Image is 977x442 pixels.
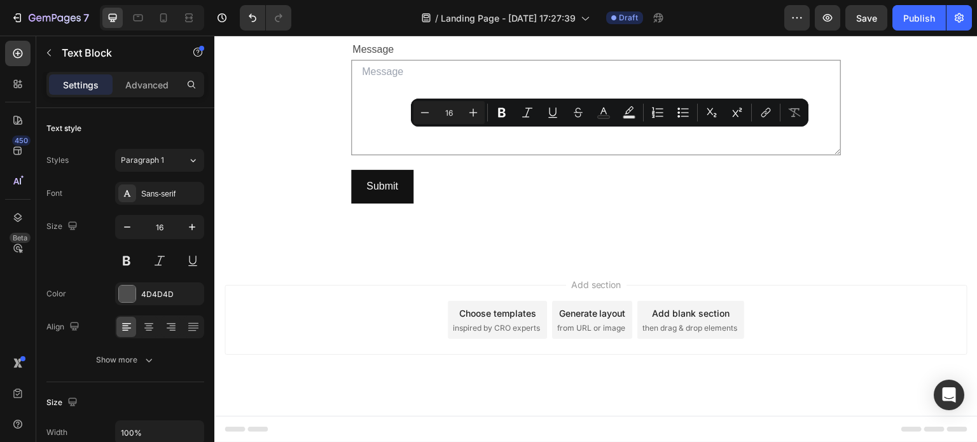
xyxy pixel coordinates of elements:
div: Text style [46,123,81,134]
div: Color [46,288,66,300]
div: Width [46,427,67,438]
p: Advanced [125,78,169,92]
div: Editor contextual toolbar [411,99,808,127]
div: Open Intercom Messenger [934,380,964,410]
div: 450 [12,135,31,146]
button: 7 [5,5,95,31]
span: Paragraph 1 [121,155,164,166]
span: Draft [619,12,638,24]
button: Save [845,5,887,31]
span: from URL or image [343,287,411,298]
iframe: Design area [214,36,977,442]
span: Add section [352,242,412,256]
div: Size [46,394,80,411]
div: Align [46,319,82,336]
div: Choose templates [245,271,322,284]
div: Beta [10,233,31,243]
button: Paragraph 1 [115,149,204,172]
div: Styles [46,155,69,166]
span: Save [856,13,877,24]
span: / [435,11,438,25]
span: Landing Page - [DATE] 17:27:39 [441,11,576,25]
button: Publish [892,5,946,31]
p: Text Block [62,45,170,60]
span: then drag & drop elements [428,287,523,298]
button: Show more [46,349,204,371]
div: Undo/Redo [240,5,291,31]
div: Font [46,188,62,199]
div: Add blank section [438,271,515,284]
div: Sans-serif [141,188,201,200]
p: Settings [63,78,99,92]
div: Show more [96,354,155,366]
div: 4D4D4D [141,289,201,300]
div: Size [46,218,80,235]
div: Publish [903,11,935,25]
p: 7 [83,10,89,25]
span: inspired by CRO experts [239,287,326,298]
div: Generate layout [345,271,412,284]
